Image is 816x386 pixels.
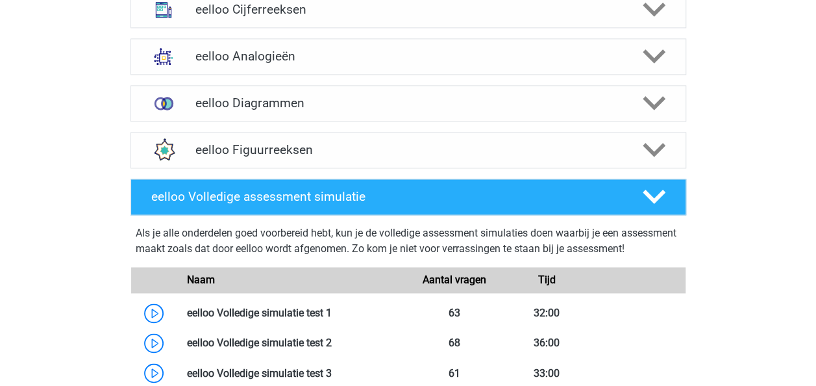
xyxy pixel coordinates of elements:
div: eelloo Volledige simulatie test 3 [177,365,408,381]
div: eelloo Volledige simulatie test 2 [177,335,408,351]
h4: eelloo Figuurreeksen [195,142,621,157]
div: Naam [177,272,408,288]
div: Als je alle onderdelen goed voorbereid hebt, kun je de volledige assessment simulaties doen waarb... [136,225,681,262]
h4: eelloo Diagrammen [195,96,621,110]
div: Aantal vragen [408,272,500,288]
img: figuurreeksen [147,133,180,167]
a: figuurreeksen eelloo Figuurreeksen [125,132,691,168]
div: Tijd [501,272,593,288]
h4: eelloo Volledige assessment simulatie [151,189,621,204]
a: analogieen eelloo Analogieën [125,38,691,75]
h4: eelloo Cijferreeksen [195,2,621,17]
h4: eelloo Analogieën [195,49,621,64]
a: venn diagrammen eelloo Diagrammen [125,85,691,122]
div: eelloo Volledige simulatie test 1 [177,305,408,321]
a: eelloo Volledige assessment simulatie [125,179,691,215]
img: analogieen [147,40,180,73]
img: venn diagrammen [147,86,180,120]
